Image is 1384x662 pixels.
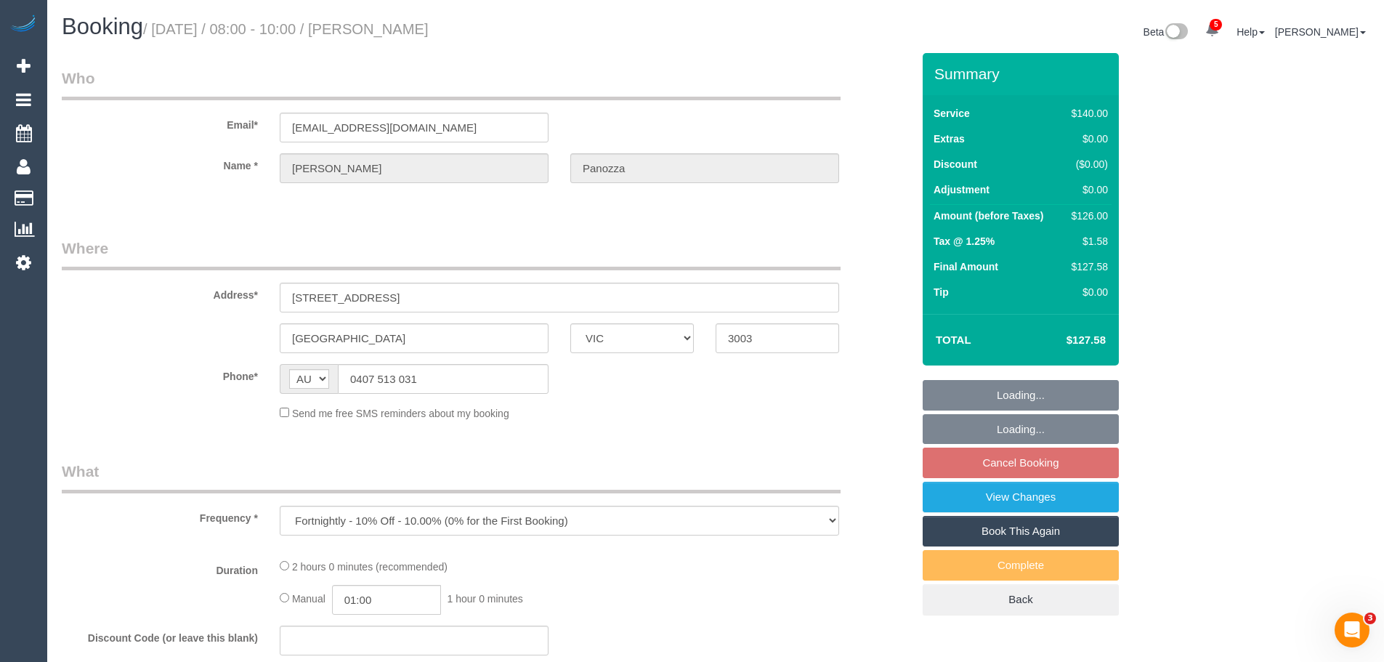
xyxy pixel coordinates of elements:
[934,182,990,197] label: Adjustment
[1164,23,1188,42] img: New interface
[934,285,949,299] label: Tip
[292,561,448,573] span: 2 hours 0 minutes (recommended)
[1210,19,1222,31] span: 5
[62,461,841,493] legend: What
[338,364,549,394] input: Phone*
[51,153,269,173] label: Name *
[51,558,269,578] label: Duration
[1066,182,1108,197] div: $0.00
[62,68,841,100] legend: Who
[62,238,841,270] legend: Where
[934,234,995,249] label: Tax @ 1.25%
[934,132,965,146] label: Extras
[1066,259,1108,274] div: $127.58
[280,323,549,353] input: Suburb*
[923,584,1119,615] a: Back
[1066,132,1108,146] div: $0.00
[292,593,325,605] span: Manual
[1275,26,1366,38] a: [PERSON_NAME]
[51,283,269,302] label: Address*
[936,334,971,346] strong: Total
[1335,613,1369,647] iframe: Intercom live chat
[716,323,839,353] input: Post Code*
[280,113,549,142] input: Email*
[9,15,38,35] img: Automaid Logo
[1066,157,1108,171] div: ($0.00)
[1364,613,1376,624] span: 3
[51,626,269,645] label: Discount Code (or leave this blank)
[1066,285,1108,299] div: $0.00
[1066,234,1108,249] div: $1.58
[51,364,269,384] label: Phone*
[292,408,509,419] span: Send me free SMS reminders about my booking
[923,516,1119,546] a: Book This Again
[448,593,523,605] span: 1 hour 0 minutes
[934,157,977,171] label: Discount
[570,153,839,183] input: Last Name*
[1144,26,1189,38] a: Beta
[51,113,269,132] label: Email*
[1023,334,1106,347] h4: $127.58
[1066,106,1108,121] div: $140.00
[934,65,1112,82] h3: Summary
[1198,15,1226,47] a: 5
[934,209,1043,223] label: Amount (before Taxes)
[143,21,429,37] small: / [DATE] / 08:00 - 10:00 / [PERSON_NAME]
[1066,209,1108,223] div: $126.00
[923,482,1119,512] a: View Changes
[934,259,998,274] label: Final Amount
[280,153,549,183] input: First Name*
[934,106,970,121] label: Service
[1237,26,1265,38] a: Help
[62,14,143,39] span: Booking
[51,506,269,525] label: Frequency *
